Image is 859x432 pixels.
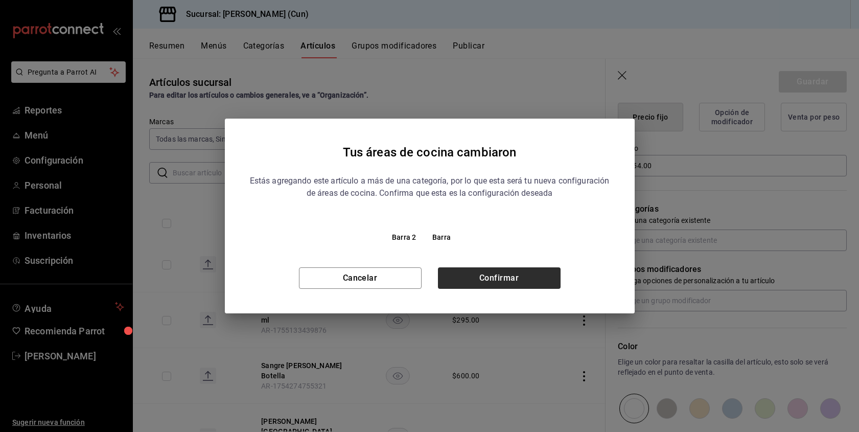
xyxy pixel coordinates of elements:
p: Estás agregando este artículo a más de una categoría, por lo que esta será tu nueva configuración... [249,175,610,208]
span: Barra [432,232,451,243]
button: Cancelar [299,267,422,289]
span: Barra 2 [392,232,416,243]
button: Confirmar [438,267,561,289]
h6: Tus áreas de cocina cambiaron [249,143,610,162]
